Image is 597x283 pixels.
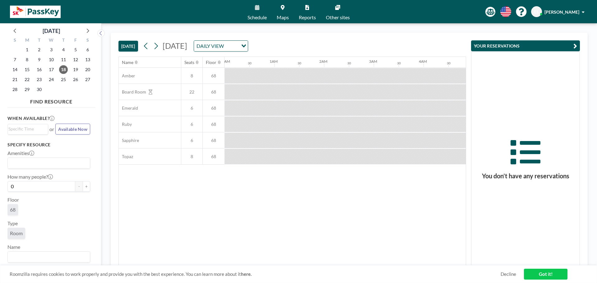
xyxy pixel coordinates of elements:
span: Sunday, September 28, 2025 [11,85,19,94]
span: Thursday, September 11, 2025 [59,55,68,64]
span: Roomzilla requires cookies to work properly and provide you with the best experience. You can lea... [10,271,501,277]
span: 6 [181,138,202,143]
label: How many people? [7,174,53,180]
div: M [21,37,33,45]
span: Thursday, September 25, 2025 [59,75,68,84]
span: Monday, September 1, 2025 [23,45,31,54]
div: [DATE] [43,26,60,35]
input: Search for option [226,42,238,50]
span: 68 [203,138,224,143]
label: Floor [7,197,19,203]
div: 3AM [369,59,377,64]
span: Thursday, September 4, 2025 [59,45,68,54]
span: 8 [181,154,202,159]
label: Name [7,244,20,250]
span: Thursday, September 18, 2025 [59,65,68,74]
div: 1AM [270,59,278,64]
div: 30 [347,61,351,65]
span: Monday, September 8, 2025 [23,55,31,64]
span: 22 [181,89,202,95]
div: T [57,37,69,45]
span: 68 [10,207,16,213]
button: Available Now [55,124,90,135]
span: Reports [299,15,316,20]
h4: FIND RESOURCE [7,96,95,105]
div: S [9,37,21,45]
span: Emerald [119,105,138,111]
span: 68 [203,154,224,159]
span: [DATE] [163,41,187,50]
span: Saturday, September 6, 2025 [83,45,92,54]
div: F [69,37,81,45]
span: 68 [203,121,224,127]
span: 8 [181,73,202,79]
div: 30 [248,61,252,65]
div: 30 [397,61,401,65]
a: Decline [501,271,516,277]
span: Saturday, September 13, 2025 [83,55,92,64]
div: Search for option [8,124,48,134]
span: Tuesday, September 16, 2025 [35,65,44,74]
a: here. [241,271,252,277]
span: Board Room [119,89,146,95]
label: Type [7,220,18,226]
span: Sunday, September 7, 2025 [11,55,19,64]
span: DAILY VIEW [195,42,225,50]
span: 68 [203,105,224,111]
button: + [83,181,90,192]
span: Saturday, September 27, 2025 [83,75,92,84]
span: Friday, September 19, 2025 [71,65,80,74]
div: S [81,37,94,45]
span: Sapphire [119,138,139,143]
span: Friday, September 5, 2025 [71,45,80,54]
span: Tuesday, September 2, 2025 [35,45,44,54]
span: 6 [181,105,202,111]
span: Wednesday, September 24, 2025 [47,75,56,84]
span: 68 [203,89,224,95]
div: 2AM [319,59,327,64]
div: Search for option [8,158,90,168]
h3: You don’t have any reservations [471,172,580,180]
div: T [33,37,45,45]
span: Saturday, September 20, 2025 [83,65,92,74]
input: Search for option [8,126,44,132]
div: Search for option [8,252,90,262]
span: EL [534,9,539,15]
span: Tuesday, September 9, 2025 [35,55,44,64]
span: or [49,126,54,132]
span: Ruby [119,121,132,127]
img: organization-logo [10,6,61,18]
span: Maps [277,15,289,20]
input: Search for option [8,159,86,167]
span: Monday, September 15, 2025 [23,65,31,74]
button: [DATE] [118,41,138,52]
button: YOUR RESERVATIONS [471,40,580,51]
span: Wednesday, September 10, 2025 [47,55,56,64]
span: 6 [181,121,202,127]
div: W [45,37,58,45]
span: Wednesday, September 3, 2025 [47,45,56,54]
span: Other sites [326,15,350,20]
span: Room [10,230,23,236]
div: Floor [206,60,216,65]
div: 30 [447,61,451,65]
div: 12AM [220,59,230,64]
span: Wednesday, September 17, 2025 [47,65,56,74]
span: Schedule [248,15,267,20]
span: Amber [119,73,135,79]
span: Friday, September 12, 2025 [71,55,80,64]
input: Search for option [8,253,86,261]
span: Monday, September 22, 2025 [23,75,31,84]
div: 30 [298,61,301,65]
span: Tuesday, September 23, 2025 [35,75,44,84]
span: Sunday, September 14, 2025 [11,65,19,74]
span: Monday, September 29, 2025 [23,85,31,94]
div: Seats [184,60,194,65]
span: Topaz [119,154,133,159]
label: Amenities [7,150,34,156]
span: Friday, September 26, 2025 [71,75,80,84]
div: 4AM [419,59,427,64]
button: - [75,181,83,192]
span: Tuesday, September 30, 2025 [35,85,44,94]
span: 68 [203,73,224,79]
